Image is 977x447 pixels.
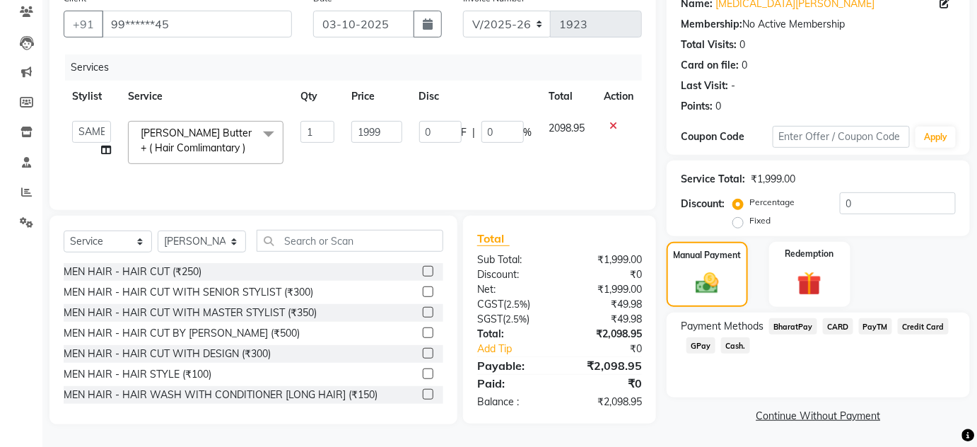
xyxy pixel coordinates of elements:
[559,297,653,312] div: ₹49.98
[462,125,467,140] span: F
[141,127,252,154] span: [PERSON_NAME] Butter + ( Hair Comlimantary )
[64,11,103,37] button: +91
[559,375,653,392] div: ₹0
[467,297,560,312] div: ( )
[681,58,739,73] div: Card on file:
[506,298,527,310] span: 2.5%
[549,122,585,134] span: 2098.95
[64,388,378,402] div: MEN HAIR - HAIR WASH WITH CONDITIONER [LONG HAIR] (₹150)
[681,17,956,32] div: No Active Membership
[681,17,742,32] div: Membership:
[859,318,893,335] span: PayTM
[669,409,967,424] a: Continue Without Payment
[292,81,343,112] th: Qty
[343,81,410,112] th: Price
[473,125,476,140] span: |
[785,248,834,260] label: Redemption
[681,319,764,334] span: Payment Methods
[751,172,795,187] div: ₹1,999.00
[467,375,560,392] div: Paid:
[673,249,741,262] label: Manual Payment
[715,99,721,114] div: 0
[559,282,653,297] div: ₹1,999.00
[245,141,252,154] a: x
[467,252,560,267] div: Sub Total:
[559,327,653,342] div: ₹2,098.95
[411,81,541,112] th: Disc
[559,312,653,327] div: ₹49.98
[790,269,829,299] img: _gift.svg
[575,342,653,356] div: ₹0
[749,214,771,227] label: Fixed
[467,342,575,356] a: Add Tip
[681,172,745,187] div: Service Total:
[823,318,853,335] span: CARD
[467,312,560,327] div: ( )
[467,282,560,297] div: Net:
[64,367,211,382] div: MEN HAIR - HAIR STYLE (₹100)
[769,318,817,335] span: BharatPay
[898,318,949,335] span: Credit Card
[64,326,300,341] div: MEN HAIR - HAIR CUT BY [PERSON_NAME] (₹500)
[681,197,725,211] div: Discount:
[681,37,737,52] div: Total Visits:
[467,327,560,342] div: Total:
[739,37,745,52] div: 0
[505,313,527,325] span: 2.5%
[477,231,510,246] span: Total
[102,11,292,37] input: Search by Name/Mobile/Email/Code
[64,285,313,300] div: MEN HAIR - HAIR CUT WITH SENIOR STYLIST (₹300)
[257,230,443,252] input: Search or Scan
[915,127,956,148] button: Apply
[559,252,653,267] div: ₹1,999.00
[541,81,595,112] th: Total
[477,298,503,310] span: CGST
[731,79,735,93] div: -
[681,79,728,93] div: Last Visit:
[467,395,560,410] div: Balance :
[559,395,653,410] div: ₹2,098.95
[119,81,292,112] th: Service
[689,270,726,297] img: _cash.svg
[742,58,747,73] div: 0
[681,129,773,144] div: Coupon Code
[721,337,750,354] span: Cash.
[64,306,317,320] div: MEN HAIR - HAIR CUT WITH MASTER STYLIST (₹350)
[467,267,560,282] div: Discount:
[524,125,532,140] span: %
[64,81,119,112] th: Stylist
[749,196,795,209] label: Percentage
[64,265,201,279] div: MEN HAIR - HAIR CUT (₹250)
[559,357,653,374] div: ₹2,098.95
[559,267,653,282] div: ₹0
[64,347,271,361] div: MEN HAIR - HAIR CUT WITH DESIGN (₹300)
[773,126,911,148] input: Enter Offer / Coupon Code
[467,357,560,374] div: Payable:
[477,313,503,325] span: SGST
[681,99,713,114] div: Points:
[595,81,642,112] th: Action
[65,54,653,81] div: Services
[686,337,715,354] span: GPay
